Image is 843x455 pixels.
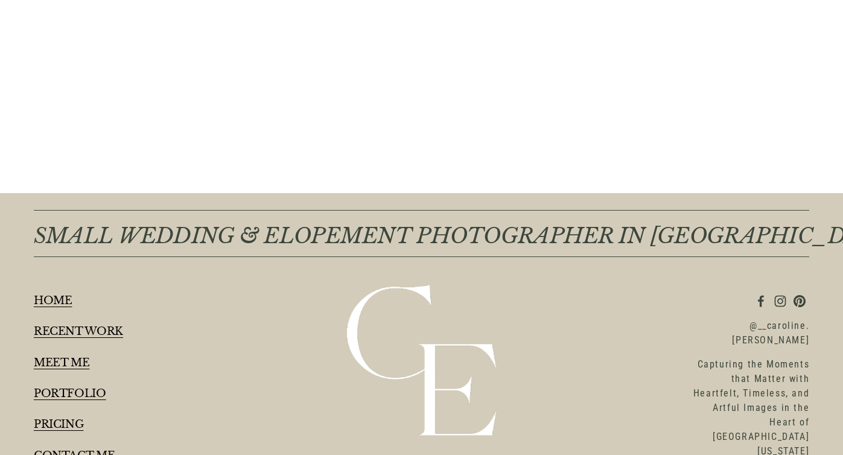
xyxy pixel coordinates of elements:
[686,319,809,348] p: @__caroline.[PERSON_NAME]
[34,295,72,307] a: HOME
[794,295,806,307] a: Pinterest
[34,388,106,399] a: PORTFOLIO
[755,295,767,307] a: Ellis Illustrations
[774,295,786,307] a: Instagram
[34,419,84,430] a: PRICING
[34,326,123,337] a: RECENT WORK
[34,357,90,369] a: MEET ME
